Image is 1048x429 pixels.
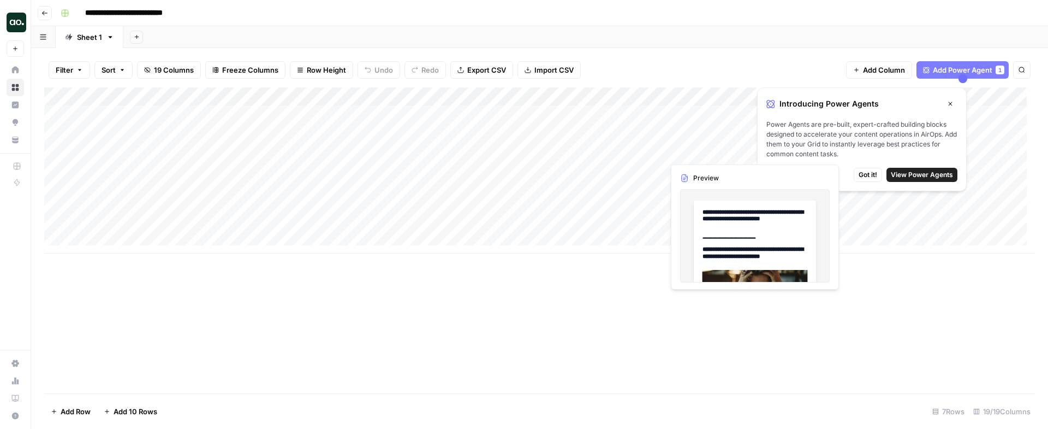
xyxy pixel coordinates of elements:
[7,114,24,131] a: Opportunities
[358,61,400,79] button: Undo
[205,61,285,79] button: Freeze Columns
[863,64,905,75] span: Add Column
[534,64,574,75] span: Import CSV
[7,372,24,390] a: Usage
[7,407,24,425] button: Help + Support
[766,120,957,159] span: Power Agents are pre-built, expert-crafted building blocks designed to accelerate your content op...
[307,64,346,75] span: Row Height
[886,168,957,182] button: View Power Agents
[933,64,992,75] span: Add Power Agent
[996,66,1004,74] div: 1
[421,64,439,75] span: Redo
[916,61,1009,79] button: Add Power Agent1
[56,26,123,48] a: Sheet 1
[61,406,91,417] span: Add Row
[102,64,116,75] span: Sort
[290,61,353,79] button: Row Height
[928,403,969,420] div: 7 Rows
[7,61,24,79] a: Home
[7,355,24,372] a: Settings
[49,61,90,79] button: Filter
[7,13,26,32] img: AirOps October Cohort Logo
[891,170,953,180] span: View Power Agents
[7,390,24,407] a: Learning Hub
[137,61,201,79] button: 19 Columns
[467,64,506,75] span: Export CSV
[7,79,24,96] a: Browse
[94,61,133,79] button: Sort
[7,96,24,114] a: Insights
[154,64,194,75] span: 19 Columns
[846,61,912,79] button: Add Column
[859,170,877,180] span: Got it!
[77,32,102,43] div: Sheet 1
[450,61,513,79] button: Export CSV
[56,64,73,75] span: Filter
[114,406,157,417] span: Add 10 Rows
[7,131,24,149] a: Your Data
[766,97,957,111] div: Introducing Power Agents
[517,61,581,79] button: Import CSV
[854,168,882,182] button: Got it!
[97,403,164,420] button: Add 10 Rows
[222,64,278,75] span: Freeze Columns
[374,64,393,75] span: Undo
[998,66,1002,74] span: 1
[404,61,446,79] button: Redo
[969,403,1035,420] div: 19/19 Columns
[44,403,97,420] button: Add Row
[7,9,24,36] button: Workspace: AirOps October Cohort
